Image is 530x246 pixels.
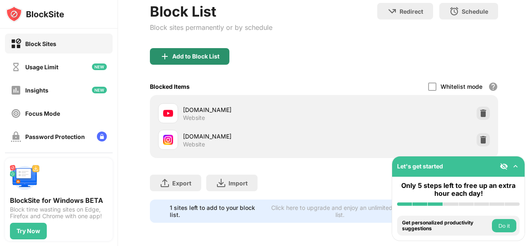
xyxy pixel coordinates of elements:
[229,180,248,187] div: Import
[25,133,85,140] div: Password Protection
[150,23,272,32] div: Block sites permanently or by schedule
[11,39,21,49] img: block-on.svg
[172,53,219,60] div: Add to Block List
[511,162,520,170] img: omni-setup-toggle.svg
[183,141,205,148] div: Website
[397,163,443,170] div: Let's get started
[97,132,107,141] img: lock-menu.svg
[183,105,324,114] div: [DOMAIN_NAME]
[400,8,423,15] div: Redirect
[441,83,482,90] div: Whitelist mode
[10,206,108,219] div: Block time wasting sites on Edge, Firefox and Chrome with one app!
[11,108,21,119] img: focus-off.svg
[17,228,40,234] div: Try Now
[11,62,21,72] img: time-usage-off.svg
[163,108,173,118] img: favicons
[492,219,516,232] button: Do it
[170,204,263,218] div: 1 sites left to add to your block list.
[462,8,488,15] div: Schedule
[172,180,191,187] div: Export
[25,87,48,94] div: Insights
[25,63,58,71] div: Usage Limit
[10,163,40,193] img: push-desktop.svg
[150,83,190,90] div: Blocked Items
[25,110,60,117] div: Focus Mode
[268,204,412,218] div: Click here to upgrade and enjoy an unlimited block list.
[11,85,21,95] img: insights-off.svg
[183,132,324,141] div: [DOMAIN_NAME]
[92,63,107,70] img: new-icon.svg
[25,40,56,47] div: Block Sites
[92,87,107,93] img: new-icon.svg
[397,182,520,197] div: Only 5 steps left to free up an extra hour each day!
[500,162,508,170] img: eye-not-visible.svg
[6,6,64,22] img: logo-blocksite.svg
[10,196,108,205] div: BlockSite for Windows BETA
[163,135,173,145] img: favicons
[183,114,205,122] div: Website
[150,3,272,20] div: Block List
[402,220,490,232] div: Get personalized productivity suggestions
[11,132,21,142] img: password-protection-off.svg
